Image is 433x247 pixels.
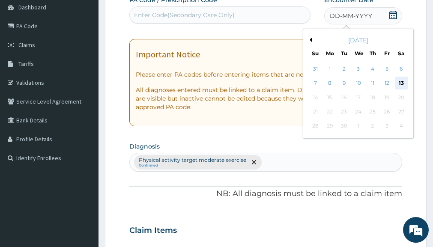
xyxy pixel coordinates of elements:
div: Not available Thursday, September 25th, 2025 [366,105,379,118]
div: Not available Saturday, October 4th, 2025 [395,120,408,133]
div: Sa [398,50,405,57]
div: Enter Code(Secondary Care Only) [134,11,235,19]
div: Minimize live chat window [140,4,161,25]
div: Not available Wednesday, October 1st, 2025 [352,120,365,133]
div: Choose Wednesday, September 10th, 2025 [352,77,365,90]
div: Not available Wednesday, September 17th, 2025 [352,91,365,104]
label: Diagnosis [129,142,160,151]
textarea: Type your message and hit 'Enter' [4,160,163,190]
div: Tu [340,50,348,57]
div: Not available Sunday, September 14th, 2025 [309,91,322,104]
button: Previous Month [308,38,312,42]
div: Not available Saturday, September 27th, 2025 [395,105,408,118]
div: Not available Sunday, September 28th, 2025 [309,120,322,133]
div: Not available Tuesday, September 16th, 2025 [338,91,351,104]
div: Not available Tuesday, September 23rd, 2025 [338,105,351,118]
div: Not available Saturday, September 20th, 2025 [395,91,408,104]
div: Not available Monday, September 15th, 2025 [323,91,336,104]
div: Not available Monday, September 29th, 2025 [323,120,336,133]
div: We [355,50,362,57]
span: DD-MM-YYYY [330,12,372,20]
div: Choose Monday, September 1st, 2025 [323,62,336,75]
div: Choose Friday, September 5th, 2025 [381,62,394,75]
div: Not available Thursday, October 2nd, 2025 [366,120,379,133]
h1: Important Notice [136,50,200,59]
div: Choose Tuesday, September 2nd, 2025 [338,62,351,75]
div: Not available Friday, September 26th, 2025 [381,105,394,118]
div: Not available Friday, October 3rd, 2025 [381,120,394,133]
div: Choose Monday, September 8th, 2025 [323,77,336,90]
div: Fr [383,50,391,57]
div: month 2025-09 [308,62,408,134]
p: NB: All diagnosis must be linked to a claim item [129,188,402,199]
div: Choose Wednesday, September 3rd, 2025 [352,62,365,75]
img: d_794563401_company_1708531726252_794563401 [16,43,35,64]
div: Choose Tuesday, September 9th, 2025 [338,77,351,90]
div: Not available Monday, September 22nd, 2025 [323,105,336,118]
div: Choose Sunday, August 31st, 2025 [309,62,322,75]
span: Dashboard [18,3,46,11]
div: Not available Sunday, September 21st, 2025 [309,105,322,118]
div: Choose Saturday, September 13th, 2025 [395,77,408,90]
span: Claims [18,41,35,49]
div: Mo [326,50,334,57]
span: We're online! [50,71,118,157]
div: Chat with us now [45,48,144,59]
div: Th [369,50,376,57]
div: Choose Saturday, September 6th, 2025 [395,62,408,75]
div: [DATE] [307,36,410,45]
span: Tariffs [18,60,34,68]
div: Not available Tuesday, September 30th, 2025 [338,120,351,133]
h3: Claim Items [129,226,177,235]
div: Not available Friday, September 19th, 2025 [381,91,394,104]
div: Choose Thursday, September 4th, 2025 [366,62,379,75]
div: Choose Sunday, September 7th, 2025 [309,77,322,90]
div: Not available Thursday, September 18th, 2025 [366,91,379,104]
div: Choose Friday, September 12th, 2025 [381,77,394,90]
div: Su [312,50,319,57]
p: All diagnoses entered must be linked to a claim item. Diagnosis & Claim Items that are visible bu... [136,86,396,111]
div: Not available Wednesday, September 24th, 2025 [352,105,365,118]
div: Choose Thursday, September 11th, 2025 [366,77,379,90]
p: Please enter PA codes before entering items that are not attached to a PA code [136,70,396,79]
